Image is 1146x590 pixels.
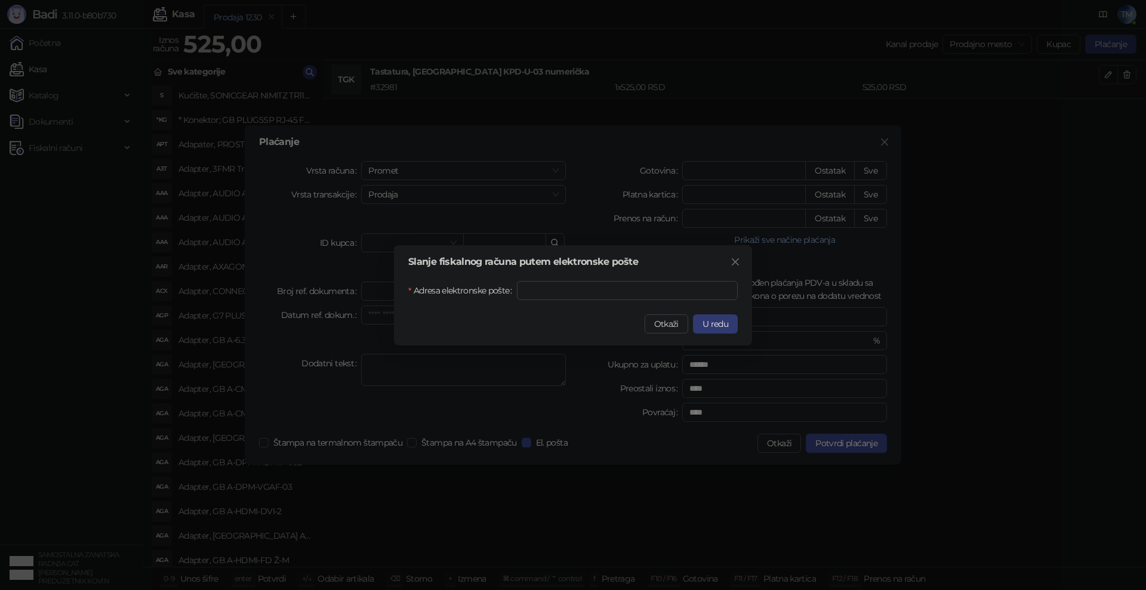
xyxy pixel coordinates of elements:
[408,257,738,267] div: Slanje fiskalnog računa putem elektronske pošte
[693,314,738,333] button: U redu
[408,281,517,300] label: Adresa elektronske pošte
[703,319,728,329] span: U redu
[726,252,745,271] button: Close
[517,281,738,300] input: Adresa elektronske pošte
[654,319,679,329] span: Otkaži
[645,314,688,333] button: Otkaži
[731,257,740,267] span: close
[726,257,745,267] span: Zatvori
